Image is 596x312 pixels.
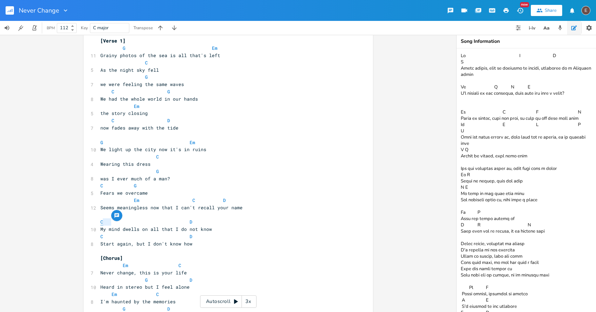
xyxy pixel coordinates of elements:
span: G [145,277,148,283]
div: New [520,2,529,7]
span: C [192,197,195,203]
span: G [123,45,125,51]
span: G [123,306,125,312]
span: Grainy photos of the sea is all that's left [100,52,220,58]
span: We had the whole world in our hands [100,96,198,102]
span: Em [212,45,217,51]
span: we were feeling the same waves [100,81,184,87]
div: Key [81,26,88,30]
span: C [178,262,181,268]
span: Em [123,262,128,268]
div: Autoscroll [200,295,257,308]
button: Share [531,5,562,16]
span: [Verse 1] [100,38,125,44]
div: Transpose [133,26,153,30]
span: now fades away with the tide [100,125,178,131]
button: E [581,2,590,18]
div: 3x [242,295,254,308]
span: D [190,277,192,283]
span: C [112,88,114,95]
span: C [145,60,148,66]
div: Share [545,7,557,14]
div: Song Information [461,39,592,44]
span: G [100,139,103,146]
span: My mind dwells on all that I do not know [100,226,212,232]
span: C [100,233,103,240]
span: D [223,197,226,203]
span: G [156,168,159,174]
span: We light up the city now it's in ruins [100,146,206,153]
span: D [167,306,170,312]
div: BPM [47,26,55,30]
span: D [190,219,192,225]
span: Seems meaningless now that I can't recall your name [100,204,243,211]
span: Never change, this is your life [100,270,187,276]
span: Em [134,103,139,109]
span: D [190,233,192,240]
span: C [156,154,159,160]
textarea: Lo I D S Ametc adipis, elit se doeiusmo te incidi, utlaboree do m Aliquaen admin Ve Q N E U'l nis... [457,48,596,312]
button: New [513,4,527,17]
span: C [112,117,114,124]
span: G [134,182,137,189]
span: C [100,182,103,189]
span: I'm haunted by the memories [100,298,176,305]
span: Heard in stereo but I feel alone [100,284,190,290]
span: C [100,219,103,225]
span: C major [93,25,109,31]
span: Never Change [19,7,59,14]
span: Fears we overcame [100,190,148,196]
span: Start again, but I don't know how [100,241,192,247]
span: was I ever much of a man? [100,175,170,182]
span: As the night sky fell [100,67,165,73]
span: [Chorus] [100,255,123,261]
span: G [167,88,170,95]
div: edward [581,6,590,15]
span: the story closing [100,110,148,116]
span: Em [190,139,195,146]
span: G [145,74,148,80]
span: Em [112,291,117,297]
span: C [156,291,159,297]
span: D [167,117,170,124]
span: Em [134,197,139,203]
span: Wearing this dress [100,161,151,167]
